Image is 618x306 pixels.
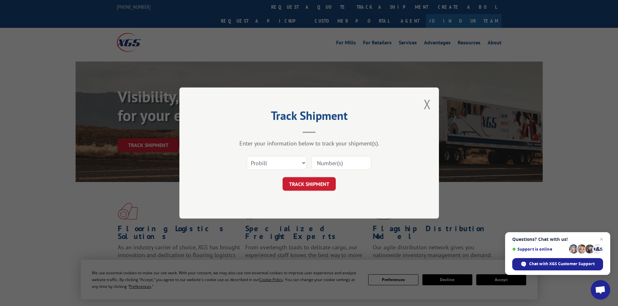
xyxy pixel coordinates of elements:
[512,258,603,270] div: Chat with XGS Customer Support
[591,280,610,300] div: Open chat
[283,177,336,191] button: TRACK SHIPMENT
[512,247,567,252] span: Support is online
[212,140,406,147] div: Enter your information below to track your shipment(s).
[212,111,406,123] h2: Track Shipment
[598,235,605,243] span: Close chat
[529,261,595,267] span: Chat with XGS Customer Support
[512,237,603,242] span: Questions? Chat with us!
[424,96,431,113] button: Close modal
[311,156,371,170] input: Number(s)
